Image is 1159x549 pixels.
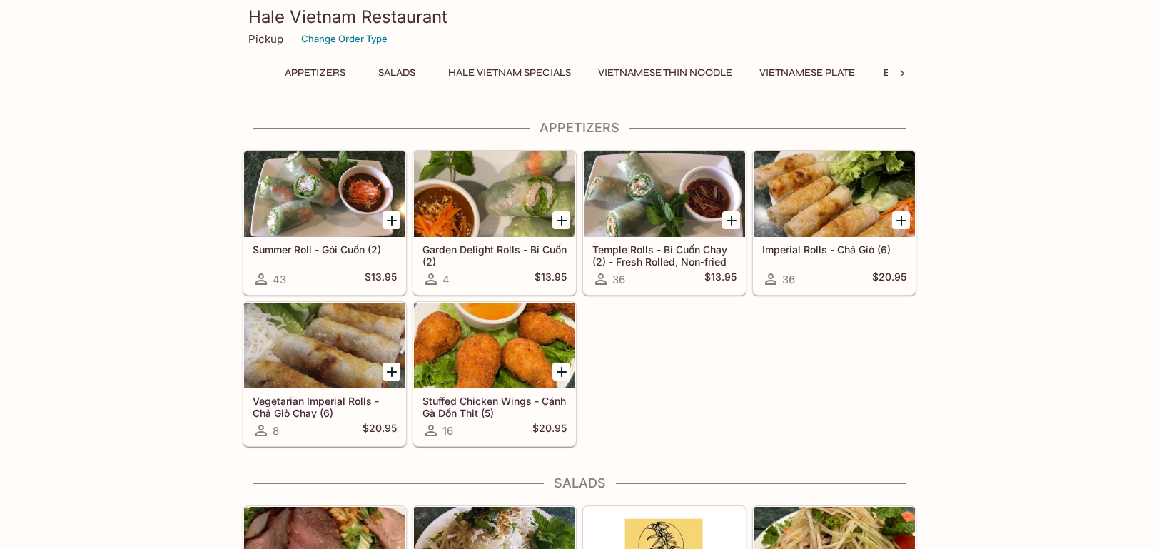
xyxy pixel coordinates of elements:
[383,211,400,229] button: Add Summer Roll - Gói Cuốn (2)
[762,243,906,256] h5: Imperial Rolls - Chả Giò (6)
[532,422,567,439] h5: $20.95
[295,28,394,50] button: Change Order Type
[440,63,579,83] button: Hale Vietnam Specials
[244,151,405,237] div: Summer Roll - Gói Cuốn (2)
[583,151,746,295] a: Temple Rolls - Bi Cuốn Chay (2) - Fresh Rolled, Non-fried36$13.95
[753,151,916,295] a: Imperial Rolls - Chả Giò (6)36$20.95
[612,273,625,286] span: 36
[722,211,740,229] button: Add Temple Rolls - Bi Cuốn Chay (2) - Fresh Rolled, Non-fried
[442,424,453,438] span: 16
[273,273,286,286] span: 43
[535,271,567,288] h5: $13.95
[552,211,570,229] button: Add Garden Delight Rolls - Bi Cuốn (2)
[754,151,915,237] div: Imperial Rolls - Chả Giò (6)
[365,63,429,83] button: Salads
[277,63,353,83] button: Appetizers
[704,271,737,288] h5: $13.95
[253,395,397,418] h5: Vegetarian Imperial Rolls - Chả Giò Chay (6)
[243,151,406,295] a: Summer Roll - Gói Cuốn (2)43$13.95
[413,151,576,295] a: Garden Delight Rolls - Bi Cuốn (2)4$13.95
[751,63,863,83] button: Vietnamese Plate
[253,243,397,256] h5: Summer Roll - Gói Cuốn (2)
[892,211,910,229] button: Add Imperial Rolls - Chả Giò (6)
[442,273,450,286] span: 4
[243,475,916,491] h4: Salads
[592,243,737,267] h5: Temple Rolls - Bi Cuốn Chay (2) - Fresh Rolled, Non-fried
[874,63,938,83] button: Entrees
[248,6,911,28] h3: Hale Vietnam Restaurant
[414,151,575,237] div: Garden Delight Rolls - Bi Cuốn (2)
[552,363,570,381] button: Add Stuffed Chicken Wings - Cánh Gà Dồn Thịt (5)
[413,302,576,446] a: Stuffed Chicken Wings - Cánh Gà Dồn Thịt (5)16$20.95
[782,273,795,286] span: 36
[365,271,397,288] h5: $13.95
[584,151,745,237] div: Temple Rolls - Bi Cuốn Chay (2) - Fresh Rolled, Non-fried
[383,363,400,381] button: Add Vegetarian Imperial Rolls - Chả Giò Chay (6)
[414,303,575,388] div: Stuffed Chicken Wings - Cánh Gà Dồn Thịt (5)
[363,422,397,439] h5: $20.95
[590,63,740,83] button: Vietnamese Thin Noodle
[273,424,279,438] span: 8
[872,271,906,288] h5: $20.95
[422,395,567,418] h5: Stuffed Chicken Wings - Cánh Gà Dồn Thịt (5)
[244,303,405,388] div: Vegetarian Imperial Rolls - Chả Giò Chay (6)
[243,302,406,446] a: Vegetarian Imperial Rolls - Chả Giò Chay (6)8$20.95
[248,32,283,46] p: Pickup
[422,243,567,267] h5: Garden Delight Rolls - Bi Cuốn (2)
[243,120,916,136] h4: Appetizers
